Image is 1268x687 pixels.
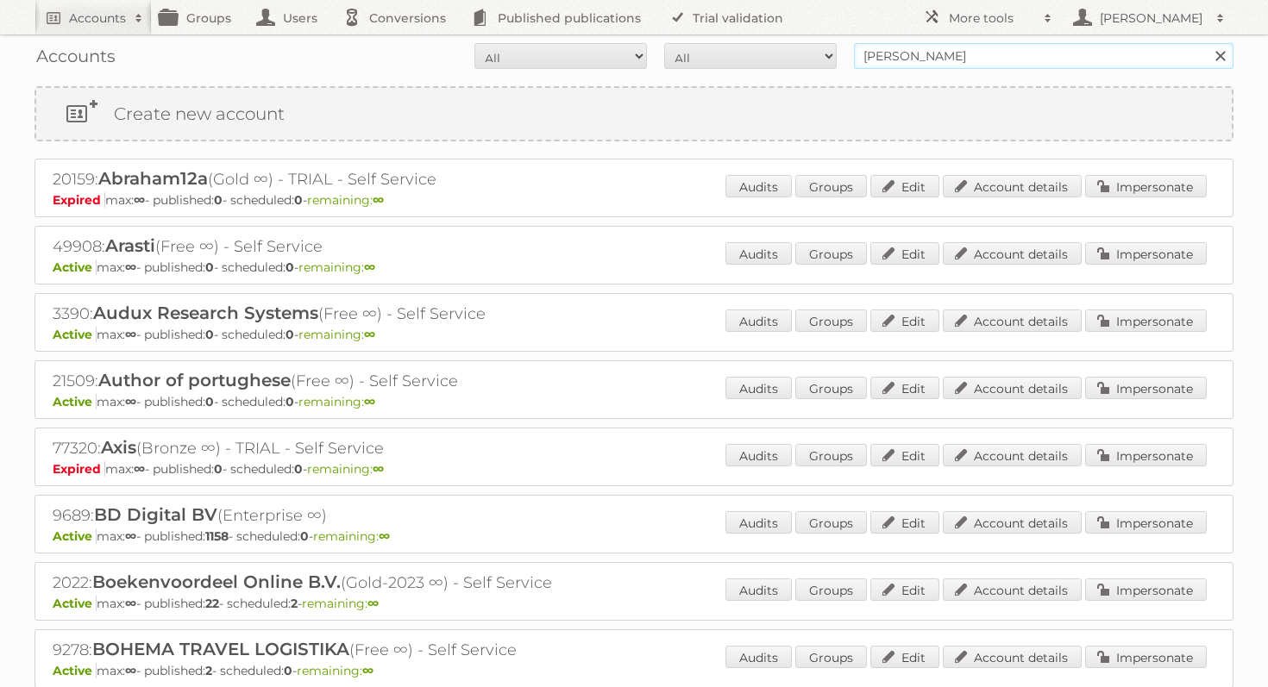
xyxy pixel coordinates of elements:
a: Groups [795,578,867,601]
strong: ∞ [362,663,373,678]
strong: 0 [205,259,214,275]
strong: ∞ [364,259,375,275]
span: Boekenvoordeel Online B.V. [92,571,341,592]
a: Audits [725,646,792,668]
strong: 0 [294,461,303,477]
a: Edit [870,578,939,601]
a: Audits [725,309,792,332]
a: Create new account [36,88,1232,140]
span: Expired [53,192,105,208]
a: Edit [870,377,939,399]
span: Active [53,327,97,342]
span: remaining: [298,394,375,409]
a: Groups [795,646,867,668]
span: BOHEMA TRAVEL LOGISTIKA [92,639,349,659]
strong: 0 [300,528,309,544]
span: remaining: [313,528,390,544]
a: Account details [943,578,1082,601]
strong: 0 [286,327,294,342]
h2: Accounts [69,9,126,27]
span: remaining: [298,327,375,342]
a: Groups [795,511,867,534]
strong: 0 [286,394,294,409]
p: max: - published: - scheduled: - [53,259,1215,275]
h2: 21509: (Free ∞) - Self Service [53,370,656,392]
h2: 49908: (Free ∞) - Self Service [53,235,656,258]
strong: 0 [286,259,294,275]
p: max: - published: - scheduled: - [53,663,1215,678]
a: Audits [725,444,792,466]
a: Account details [943,377,1082,399]
span: Abraham12a [98,168,208,189]
h2: 3390: (Free ∞) - Self Service [53,303,656,325]
a: Audits [725,578,792,601]
strong: 0 [205,327,214,342]
a: Audits [725,175,792,197]
p: max: - published: - scheduled: - [53,596,1215,611]
a: Edit [870,444,939,466]
strong: 0 [205,394,214,409]
span: Active [53,394,97,409]
span: remaining: [302,596,379,611]
a: Edit [870,511,939,534]
span: Expired [53,461,105,477]
strong: 22 [205,596,219,611]
span: Arasti [105,235,155,256]
a: Impersonate [1085,511,1207,534]
h2: 77320: (Bronze ∞) - TRIAL - Self Service [53,437,656,459]
strong: ∞ [364,327,375,342]
strong: 0 [284,663,292,678]
span: BD Digital BV [94,504,217,525]
span: Active [53,596,97,611]
h2: 20159: (Gold ∞) - TRIAL - Self Service [53,168,656,190]
strong: ∞ [367,596,379,611]
a: Groups [795,175,867,197]
a: Account details [943,444,1082,466]
strong: ∞ [134,461,145,477]
strong: 1158 [205,528,229,544]
strong: ∞ [125,394,136,409]
span: Active [53,528,97,544]
a: Impersonate [1085,309,1207,332]
span: Audux Research Systems [93,303,318,323]
strong: 0 [214,461,223,477]
strong: 0 [294,192,303,208]
strong: ∞ [134,192,145,208]
a: Groups [795,309,867,332]
a: Audits [725,511,792,534]
strong: 2 [205,663,212,678]
h2: 2022: (Gold-2023 ∞) - Self Service [53,571,656,594]
a: Groups [795,444,867,466]
h2: 9278: (Free ∞) - Self Service [53,639,656,661]
a: Account details [943,175,1082,197]
strong: 2 [291,596,298,611]
a: Account details [943,511,1082,534]
a: Account details [943,646,1082,668]
a: Groups [795,242,867,265]
a: Impersonate [1085,377,1207,399]
strong: ∞ [373,461,384,477]
a: Account details [943,242,1082,265]
a: Edit [870,242,939,265]
strong: ∞ [125,663,136,678]
strong: 0 [214,192,223,208]
a: Impersonate [1085,444,1207,466]
a: Groups [795,377,867,399]
p: max: - published: - scheduled: - [53,394,1215,409]
h2: 9689: (Enterprise ∞) [53,504,656,527]
a: Impersonate [1085,242,1207,265]
h2: [PERSON_NAME] [1095,9,1208,27]
a: Edit [870,646,939,668]
span: Author of portughese [98,370,291,390]
p: max: - published: - scheduled: - [53,461,1215,477]
p: max: - published: - scheduled: - [53,192,1215,208]
span: remaining: [297,663,373,678]
a: Audits [725,377,792,399]
a: Impersonate [1085,175,1207,197]
span: Active [53,663,97,678]
strong: ∞ [379,528,390,544]
p: max: - published: - scheduled: - [53,528,1215,544]
span: remaining: [307,192,384,208]
strong: ∞ [364,394,375,409]
span: Active [53,259,97,275]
